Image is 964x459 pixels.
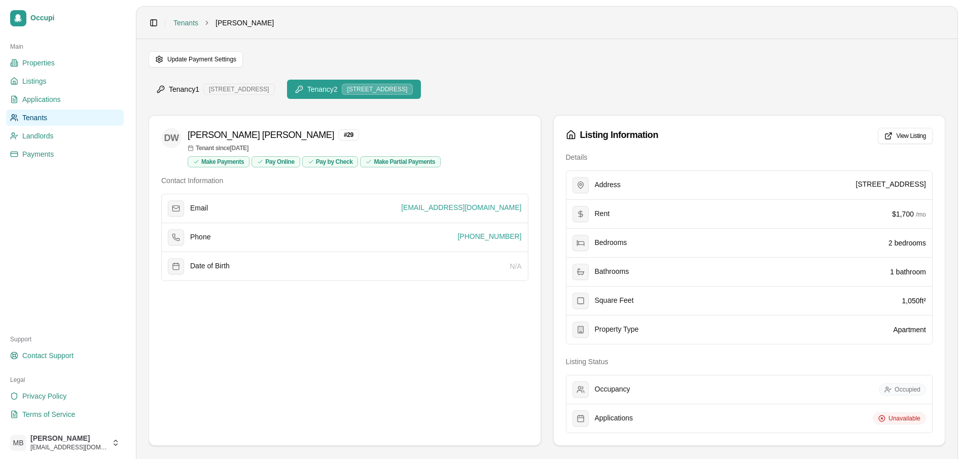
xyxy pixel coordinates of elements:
span: Payments [22,149,54,159]
span: Listings [22,76,46,86]
h3: [PERSON_NAME] [PERSON_NAME] [188,128,334,142]
span: [EMAIL_ADDRESS][DOMAIN_NAME] [401,202,521,213]
span: [PERSON_NAME] [216,18,274,28]
a: Tenants [173,18,198,28]
span: Property Type [595,325,639,334]
div: [STREET_ADDRESS] [203,84,275,95]
div: Main [6,39,124,55]
span: Tenants [22,113,47,123]
span: Square Feet [595,296,634,305]
span: Tenancy 2 [307,84,338,94]
div: Pay by Check [302,156,359,167]
span: [EMAIL_ADDRESS][DOMAIN_NAME] [30,443,108,451]
span: N/A [510,262,521,270]
div: Pay Online [252,156,300,167]
a: Tenants [6,110,124,126]
span: Address [595,181,621,190]
span: MB [10,435,26,451]
span: Occupancy [595,385,630,394]
div: # 29 [338,129,359,140]
button: Update Payment Settings [149,51,243,67]
span: Phone [190,233,210,242]
span: 1 bathroom [890,268,926,276]
a: Listings [6,73,124,89]
span: [PERSON_NAME] [30,434,108,443]
button: Tenancy1[STREET_ADDRESS] [149,80,283,99]
span: Apartment [893,326,926,334]
span: D W [161,128,182,148]
a: Occupi [6,6,124,30]
span: Bathrooms [595,267,629,276]
a: Contact Support [6,347,124,364]
span: [PHONE_NUMBER] [457,231,521,241]
span: Bedrooms [595,238,627,248]
div: [STREET_ADDRESS] [342,84,413,95]
button: View Listing [878,128,933,144]
span: Date of Birth [190,262,230,271]
div: Make Partial Payments [360,156,441,167]
span: Applications [22,94,61,104]
span: $1,700 [892,209,914,219]
button: MB[PERSON_NAME][EMAIL_ADDRESS][DOMAIN_NAME] [6,431,124,455]
span: Tenancy 1 [169,84,199,94]
h4: Listing Status [566,357,933,367]
div: Make Payments [188,156,249,167]
span: 2 bedrooms [888,239,926,247]
a: Payments [6,146,124,162]
div: Legal [6,372,124,388]
h4: Details [566,152,933,162]
span: Email [190,204,208,213]
span: 1,050 ft² [902,297,926,305]
p: Tenant since [DATE] [188,144,441,152]
span: Properties [22,58,55,68]
a: Properties [6,55,124,71]
button: Tenancy2[STREET_ADDRESS] [287,80,421,99]
button: [STREET_ADDRESS] [856,179,926,189]
span: Landlords [22,131,54,141]
span: Occupied [895,385,920,394]
span: Contact Support [22,350,74,361]
a: Terms of Service [6,406,124,422]
nav: breadcrumb [173,18,274,28]
span: Rent [595,209,610,219]
span: / mo [916,210,926,219]
span: Unavailable [888,414,920,422]
a: Landlords [6,128,124,144]
span: Occupi [30,14,120,23]
span: Privacy Policy [22,391,66,401]
h4: Contact Information [161,175,528,186]
span: Applications [595,414,633,423]
div: Support [6,331,124,347]
span: Terms of Service [22,409,75,419]
div: Listing Information [566,128,658,142]
a: Privacy Policy [6,388,124,404]
a: Applications [6,91,124,108]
